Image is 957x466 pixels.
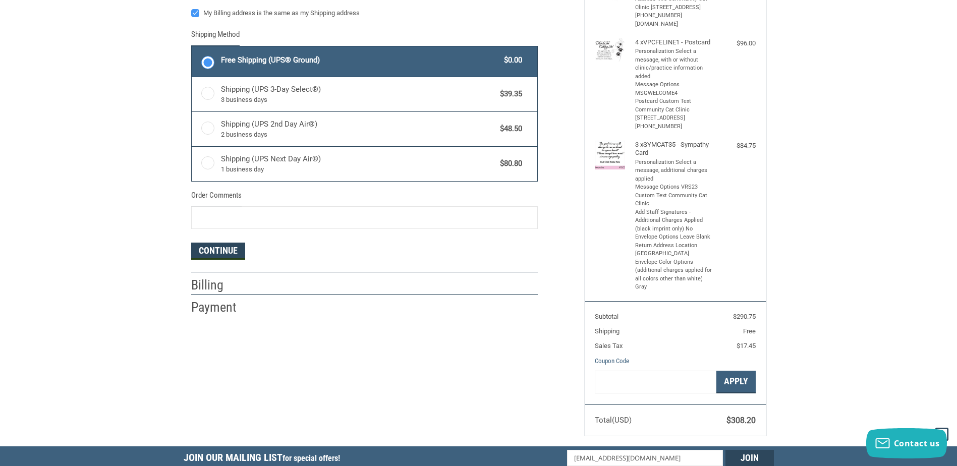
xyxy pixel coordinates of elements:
span: Shipping (UPS 3-Day Select®) [221,84,495,105]
input: Gift Certificate or Coupon Code [595,371,716,393]
legend: Shipping Method [191,29,240,45]
span: Contact us [894,438,940,449]
span: 1 business day [221,164,495,174]
li: Add Staff Signatures - Additional Charges Applied (black imprint only) No [635,208,713,234]
span: $17.45 [737,342,756,349]
span: $80.80 [495,158,523,169]
a: Coupon Code [595,357,629,365]
span: $48.50 [495,123,523,135]
li: Return Address Location [GEOGRAPHIC_DATA] [635,242,713,258]
span: Shipping (UPS 2nd Day Air®) [221,119,495,140]
span: for special offers! [283,453,340,463]
div: $84.75 [715,141,756,151]
span: Free Shipping (UPS® Ground) [221,54,499,66]
li: Personalization Select a message, with or without clinic/practice information added [635,47,713,81]
li: Message Options VRS23 [635,183,713,192]
span: $0.00 [499,54,523,66]
span: Shipping [595,327,620,335]
button: Apply [716,371,756,393]
li: Custom Text Community Cat Clinic [635,192,713,208]
button: Continue [191,243,245,260]
input: Join [725,450,774,466]
span: Free [743,327,756,335]
span: $290.75 [733,313,756,320]
span: Sales Tax [595,342,623,349]
span: Shipping (UPS Next Day Air®) [221,153,495,174]
span: 3 business days [221,95,495,105]
label: My Billing address is the same as my Shipping address [191,9,538,17]
li: Envelope Color Options (additional charges applied for all colors other than white) Gray [635,258,713,292]
li: Personalization Select a message, additional charges applied [635,158,713,184]
h2: Billing [191,277,250,294]
span: Subtotal [595,313,618,320]
input: Email [567,450,723,466]
legend: Order Comments [191,190,242,206]
span: Total (USD) [595,416,632,425]
h4: 4 x VPCFELINE1 - Postcard [635,38,713,46]
li: Message Options MSGWELCOME4 [635,81,713,97]
h2: Payment [191,299,250,316]
div: $96.00 [715,38,756,48]
li: Postcard Custom Text Community Cat Clinic [STREET_ADDRESS] [PHONE_NUMBER] [635,97,713,131]
button: Contact us [866,428,947,458]
span: $308.20 [726,416,756,425]
span: $39.35 [495,88,523,100]
li: Envelope Options Leave Blank [635,233,713,242]
h4: 3 x SYMCAT35 - Sympathy Card [635,141,713,157]
span: 2 business days [221,130,495,140]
